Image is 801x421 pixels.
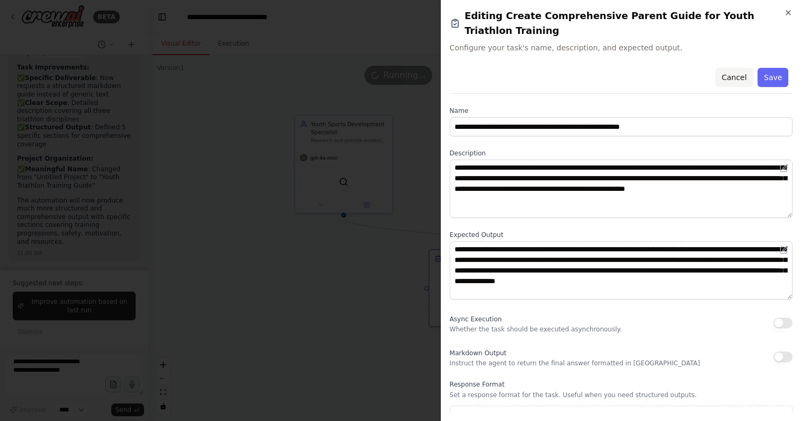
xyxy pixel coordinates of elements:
span: Async Execution [450,315,502,323]
span: Configure your task's name, description, and expected output. [450,42,793,53]
button: Cancel [715,68,753,87]
label: Description [450,149,793,157]
p: Set a response format for the task. Useful when you need structured outputs. [450,391,793,399]
label: Response Format [450,380,793,389]
p: Whether the task should be executed asynchronously. [450,325,622,334]
label: Name [450,107,793,115]
h2: Editing Create Comprehensive Parent Guide for Youth Triathlon Training [450,8,793,38]
button: Open in editor [778,243,790,256]
label: Expected Output [450,231,793,239]
p: Instruct the agent to return the final answer formatted in [GEOGRAPHIC_DATA] [450,359,700,367]
button: Open in editor [778,162,790,174]
button: Save [758,68,788,87]
span: Markdown Output [450,349,506,357]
